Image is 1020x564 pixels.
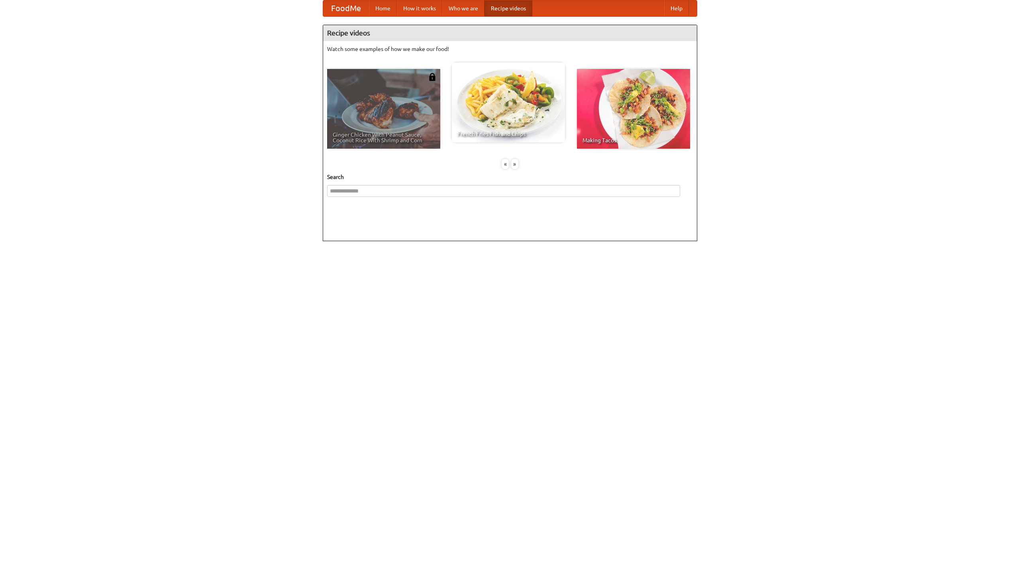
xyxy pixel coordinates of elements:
img: 483408.png [428,73,436,81]
p: Watch some examples of how we make our food! [327,45,693,53]
a: French Fries Fish and Chips [452,63,565,142]
a: Making Tacos [577,69,690,149]
div: « [502,159,509,169]
a: Help [664,0,689,16]
h4: Recipe videos [323,25,697,41]
a: Home [369,0,397,16]
h5: Search [327,173,693,181]
a: Who we are [442,0,484,16]
a: Recipe videos [484,0,532,16]
span: French Fries Fish and Chips [457,131,559,137]
span: Making Tacos [583,138,685,143]
a: How it works [397,0,442,16]
div: » [511,159,518,169]
a: FoodMe [323,0,369,16]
